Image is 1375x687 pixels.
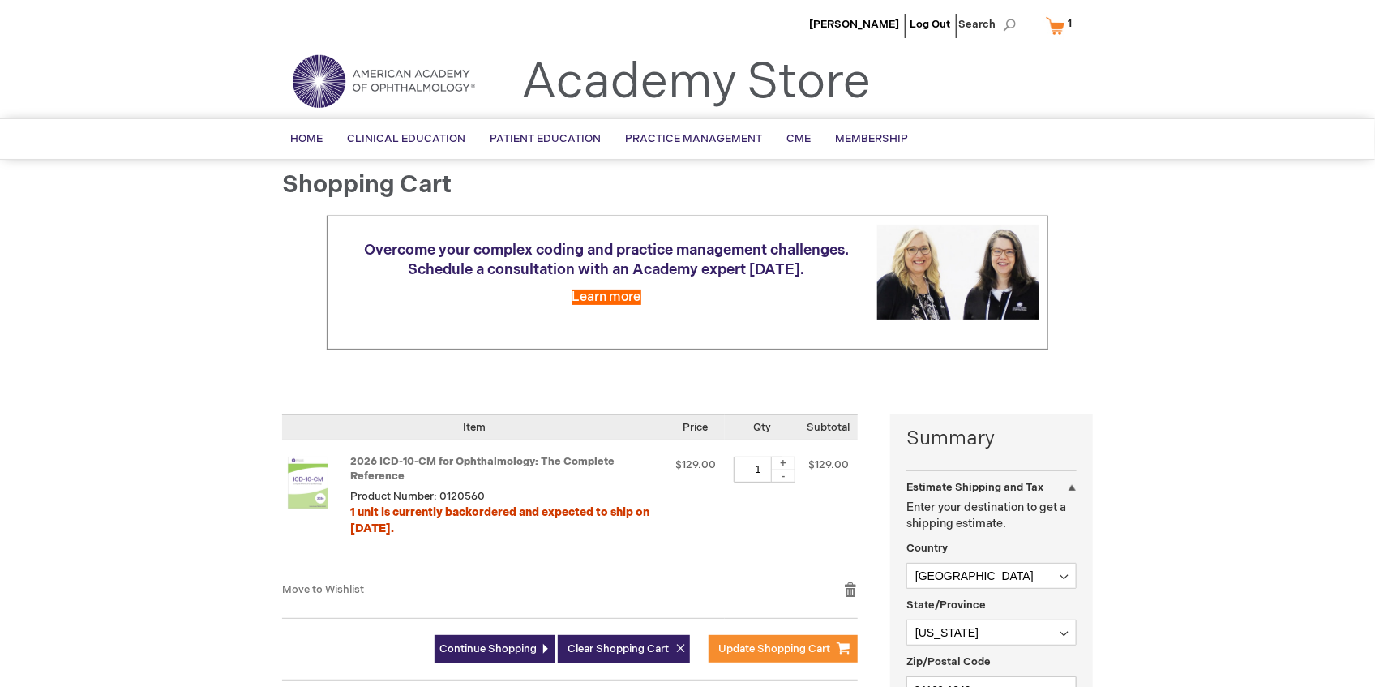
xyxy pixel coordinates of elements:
span: Clinical Education [347,132,465,145]
button: Update Shopping Cart [709,635,858,663]
button: Clear Shopping Cart [558,635,690,663]
strong: Estimate Shipping and Tax [906,481,1043,494]
span: 1 [1068,17,1072,30]
span: Patient Education [490,132,601,145]
div: + [771,457,795,470]
a: Move to Wishlist [282,583,364,596]
span: Update Shopping Cart [718,642,830,655]
span: Overcome your complex coding and practice management challenges. Schedule a consultation with an ... [364,242,849,278]
span: Item [463,421,486,434]
a: 2026 ICD-10-CM for Ophthalmology: The Complete Reference [350,455,615,483]
img: Schedule a consultation with an Academy expert today [877,225,1039,320]
a: Log Out [910,18,950,31]
a: 2026 ICD-10-CM for Ophthalmology: The Complete Reference [282,457,350,565]
span: Qty [753,421,771,434]
a: [PERSON_NAME] [809,18,899,31]
span: Price [683,421,709,434]
a: Academy Store [521,54,871,112]
div: - [771,470,795,483]
span: Practice Management [625,132,762,145]
span: $129.00 [808,458,849,471]
span: $129.00 [675,458,716,471]
span: Zip/Postal Code [906,655,991,668]
a: 1 [1043,11,1082,40]
span: Country [906,542,948,555]
span: Search [958,8,1020,41]
span: State/Province [906,599,986,612]
img: 2026 ICD-10-CM for Ophthalmology: The Complete Reference [282,457,334,509]
span: Product Number: 0120560 [350,490,485,503]
span: Subtotal [807,421,850,434]
div: 1 unit is currently backordered and expected to ship on [DATE]. [350,505,660,537]
a: Learn more [572,290,641,305]
strong: Summary [906,425,1077,453]
span: CME [786,132,811,145]
a: Continue Shopping [435,635,555,663]
p: Enter your destination to get a shipping estimate. [906,500,1077,532]
input: Qty [734,457,782,483]
span: Clear Shopping Cart [568,642,669,655]
span: Continue Shopping [439,642,537,655]
span: Home [290,132,323,145]
span: Membership [835,132,908,145]
span: Shopping Cart [282,170,452,200]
